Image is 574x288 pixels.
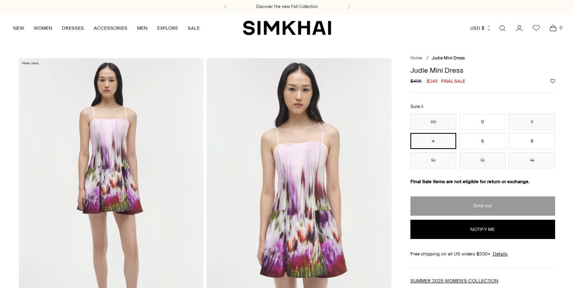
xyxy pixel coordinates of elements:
[62,19,84,37] a: DRESSES
[410,103,423,110] label: Size:
[157,19,178,37] a: EXPLORE
[13,19,24,37] a: NEW
[509,133,555,149] button: 8
[410,55,555,62] nav: breadcrumbs
[410,133,457,149] button: 4
[432,55,465,61] span: Judie Mini Dress
[410,152,457,168] button: 10
[410,78,422,85] s: $495
[410,67,555,74] h1: Judie Mini Dress
[459,152,506,168] button: 12
[494,20,510,36] a: Open search modal
[410,250,555,257] div: Free shipping on all US orders $200+
[410,179,530,184] strong: Final Sale items are not eligible for return or exchange.
[493,250,508,257] a: Details
[243,20,331,36] a: SIMKHAI
[426,78,438,85] span: $248
[509,152,555,168] button: 14
[34,19,52,37] a: WOMEN
[410,55,422,61] a: Home
[426,55,428,62] div: /
[410,278,498,284] a: SUMMER 2025 WOMEN'S COLLECTION
[557,24,564,31] span: 0
[459,133,506,149] button: 6
[410,220,555,239] button: Notify me
[528,20,544,36] a: Wishlist
[509,114,555,130] button: 2
[421,104,423,109] span: 4
[94,19,127,37] a: ACCESSORIES
[137,19,148,37] a: MEN
[256,4,318,10] a: Discover the new Fall Collection
[511,20,527,36] a: Go to the account page
[545,20,561,36] a: Open cart modal
[470,19,492,37] button: USD $
[459,114,506,130] button: 0
[550,79,555,84] button: Add to Wishlist
[188,19,200,37] a: SALE
[410,114,457,130] button: 00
